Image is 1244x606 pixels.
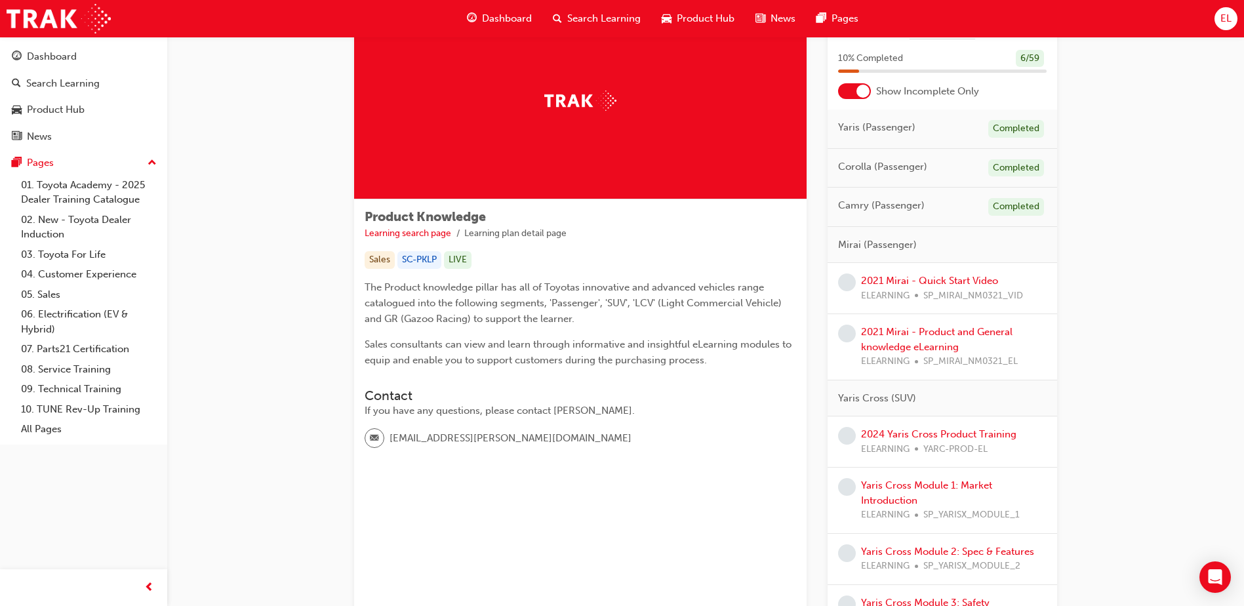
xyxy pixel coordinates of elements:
span: Product Hub [677,11,734,26]
span: [EMAIL_ADDRESS][PERSON_NAME][DOMAIN_NAME] [390,431,632,446]
span: 10 % Completed [838,51,903,66]
span: ELEARNING [861,354,910,369]
span: News [771,11,795,26]
span: SP_YARISX_MODULE_1 [923,508,1020,523]
span: YARC-PROD-EL [923,442,988,457]
a: search-iconSearch Learning [542,5,651,32]
span: ELEARNING [861,442,910,457]
span: EL [1220,11,1232,26]
div: News [27,129,52,144]
span: guage-icon [467,10,477,27]
span: learningRecordVerb_NONE-icon [838,478,856,496]
a: car-iconProduct Hub [651,5,745,32]
a: 10. TUNE Rev-Up Training [16,399,162,420]
span: prev-icon [144,580,154,596]
div: 6 / 59 [1016,50,1044,68]
span: Show Incomplete Only [876,84,979,99]
span: Corolla (Passenger) [838,159,927,174]
div: Open Intercom Messenger [1199,561,1231,593]
span: ELEARNING [861,559,910,574]
a: News [5,125,162,149]
span: ELEARNING [861,508,910,523]
a: news-iconNews [745,5,806,32]
span: guage-icon [12,51,22,63]
span: Camry (Passenger) [838,198,925,213]
div: Completed [988,159,1044,177]
a: Yaris Cross Module 1: Market Introduction [861,479,992,506]
button: DashboardSearch LearningProduct HubNews [5,42,162,151]
a: Product Hub [5,98,162,122]
span: SP_MIRAI_NM0321_EL [923,354,1018,369]
button: EL [1214,7,1237,30]
span: Yaris (Passenger) [838,120,915,135]
a: Learning search page [365,228,451,239]
button: Pages [5,151,162,175]
span: Product Knowledge [365,209,486,224]
span: news-icon [755,10,765,27]
a: 01. Toyota Academy - 2025 Dealer Training Catalogue [16,175,162,210]
span: Yaris Cross (SUV) [838,391,916,406]
a: 06. Electrification (EV & Hybrid) [16,304,162,339]
h3: Contact [365,388,796,403]
a: guage-iconDashboard [456,5,542,32]
a: 04. Customer Experience [16,264,162,285]
a: 08. Service Training [16,359,162,380]
span: learningRecordVerb_NONE-icon [838,325,856,342]
span: SP_MIRAI_NM0321_VID [923,289,1023,304]
span: up-icon [148,155,157,172]
span: Dashboard [482,11,532,26]
a: pages-iconPages [806,5,869,32]
div: SC-PKLP [397,251,441,269]
span: learningRecordVerb_NONE-icon [838,544,856,562]
a: 2021 Mirai - Quick Start Video [861,275,998,287]
span: ELEARNING [861,289,910,304]
div: Search Learning [26,76,100,91]
span: Mirai (Passenger) [838,237,917,253]
a: 02. New - Toyota Dealer Induction [16,210,162,245]
li: Learning plan detail page [464,226,567,241]
a: 05. Sales [16,285,162,305]
img: Trak [544,91,616,111]
span: car-icon [12,104,22,116]
a: 2024 Yaris Cross Product Training [861,428,1016,440]
img: Trak [7,4,111,33]
a: Yaris Cross Module 2: Spec & Features [861,546,1034,557]
span: Sales consultants can view and learn through informative and insightful eLearning modules to equi... [365,338,794,366]
div: Dashboard [27,49,77,64]
div: Pages [27,155,54,171]
span: learningRecordVerb_NONE-icon [838,427,856,445]
a: 07. Parts21 Certification [16,339,162,359]
span: news-icon [12,131,22,143]
span: learningRecordVerb_NONE-icon [838,273,856,291]
span: search-icon [12,78,21,90]
span: car-icon [662,10,672,27]
div: Completed [988,198,1044,216]
div: If you have any questions, please contact [PERSON_NAME]. [365,403,796,418]
a: 2021 Mirai - Product and General knowledge eLearning [861,326,1013,353]
span: The Product knowledge pillar has all of Toyotas innovative and advanced vehicles range catalogued... [365,281,784,325]
span: SP_YARISX_MODULE_2 [923,559,1020,574]
span: pages-icon [816,10,826,27]
a: 09. Technical Training [16,379,162,399]
span: Search Learning [567,11,641,26]
div: Sales [365,251,395,269]
div: LIVE [444,251,472,269]
a: Search Learning [5,71,162,96]
a: Dashboard [5,45,162,69]
div: Completed [988,120,1044,138]
a: All Pages [16,419,162,439]
span: pages-icon [12,157,22,169]
div: Product Hub [27,102,85,117]
span: search-icon [553,10,562,27]
span: Pages [832,11,858,26]
a: 03. Toyota For Life [16,245,162,265]
span: email-icon [370,430,379,447]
